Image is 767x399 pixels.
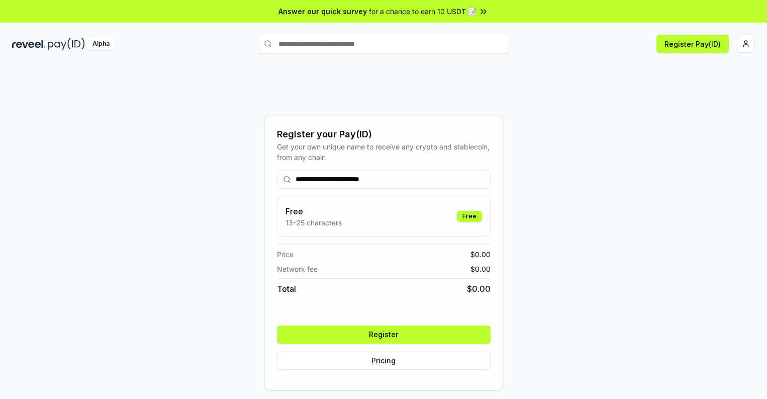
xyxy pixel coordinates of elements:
[87,38,115,50] div: Alpha
[656,35,729,53] button: Register Pay(ID)
[285,205,342,217] h3: Free
[277,283,296,295] span: Total
[277,326,491,344] button: Register
[467,283,491,295] span: $ 0.00
[277,264,318,274] span: Network fee
[285,217,342,228] p: 13-25 characters
[48,38,85,50] img: pay_id
[277,141,491,163] div: Get your own unique name to receive any crypto and stablecoin, from any chain
[457,211,482,222] div: Free
[278,6,367,17] span: Answer our quick survey
[369,6,476,17] span: for a chance to earn 10 USDT 📝
[470,249,491,260] span: $ 0.00
[277,127,491,141] div: Register your Pay(ID)
[277,249,294,260] span: Price
[277,352,491,370] button: Pricing
[12,38,46,50] img: reveel_dark
[470,264,491,274] span: $ 0.00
